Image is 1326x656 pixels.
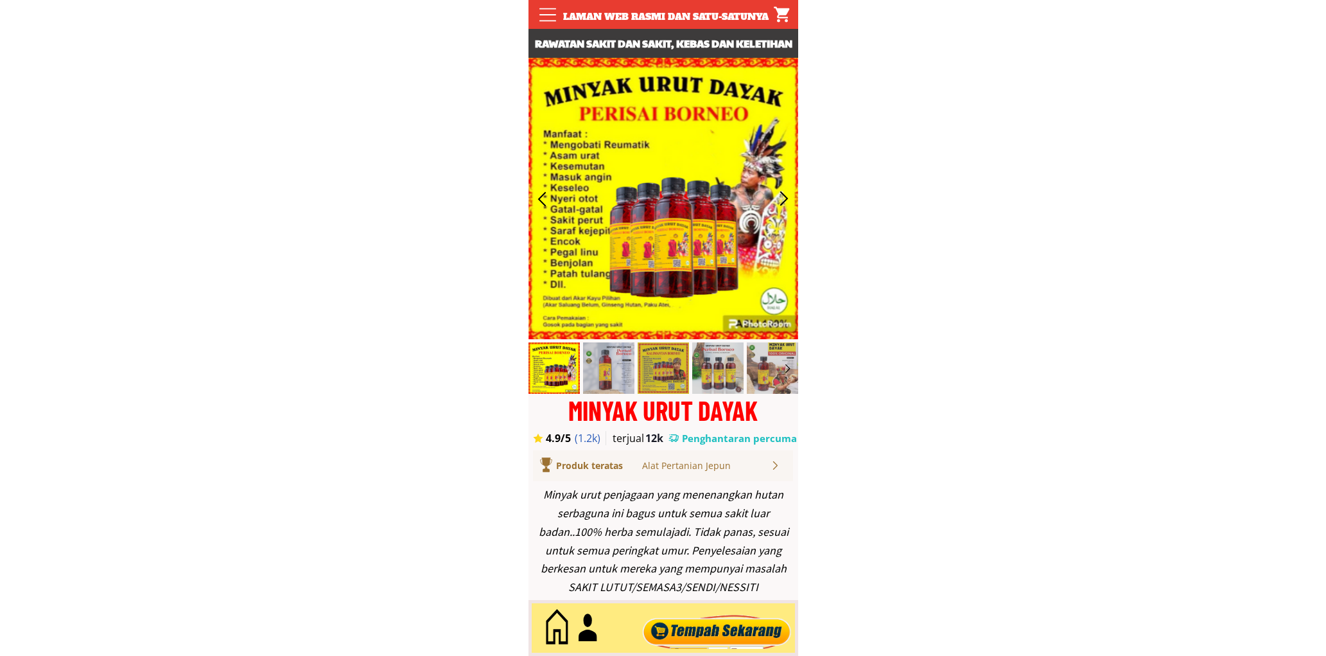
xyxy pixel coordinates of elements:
div: Produk teratas [556,459,659,473]
div: MINYAK URUT DAYAK [528,397,798,423]
h3: (1.2k) [575,431,607,445]
h3: Penghantaran percuma [682,432,798,445]
h3: terjual [613,431,656,445]
h3: 12k [645,431,667,445]
h3: 4.9/5 [546,431,582,445]
h3: Rawatan sakit dan sakit, kebas dan keletihan [528,35,798,52]
div: Laman web rasmi dan satu-satunya [556,10,776,24]
div: Minyak urut penjagaan yang menenangkan hutan serbaguna ini bagus untuk semua sakit luar badan..10... [535,486,792,597]
div: Alat Pertanian Jepun [642,459,770,473]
